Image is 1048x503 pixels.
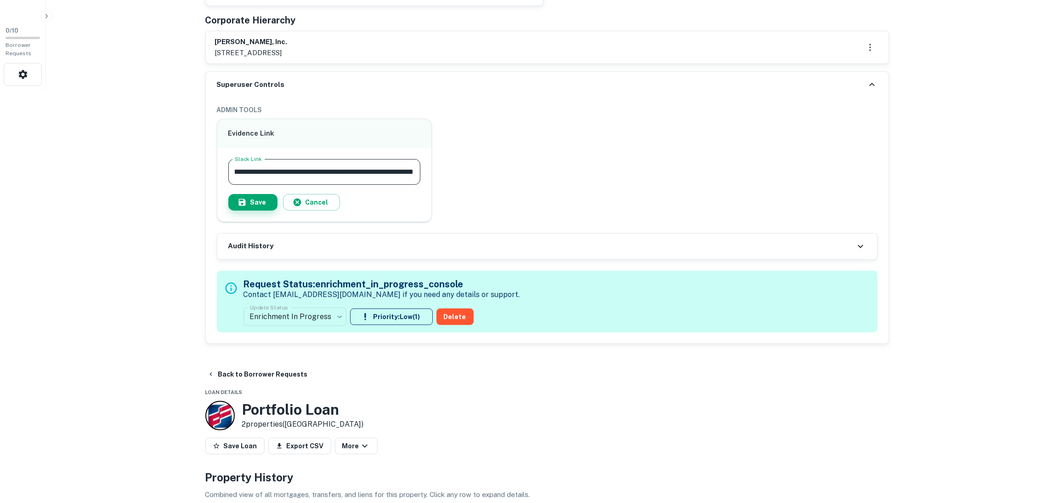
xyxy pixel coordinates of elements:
h3: Portfolio Loan [242,401,364,418]
p: [STREET_ADDRESS] [215,47,288,58]
button: Back to Borrower Requests [204,366,312,383]
span: Loan Details [205,389,243,395]
p: Combined view of all mortgages, transfers, and liens for this property. Click any row to expand d... [205,489,889,500]
button: Cancel [283,194,340,211]
iframe: Chat Widget [1002,429,1048,474]
button: Delete [436,309,474,325]
h6: ADMIN TOOLS [217,105,878,115]
h5: Request Status: enrichment_in_progress_console [244,277,520,291]
p: 2 properties ([GEOGRAPHIC_DATA]) [242,419,364,430]
h6: Audit History [228,241,274,251]
span: Borrower Requests [6,42,31,57]
p: Contact [EMAIL_ADDRESS][DOMAIN_NAME] if you need any details or support. [244,289,520,300]
label: Update Status [250,303,288,311]
button: More [335,438,378,454]
div: Enrichment In Progress [244,304,346,330]
h4: Property History [205,469,889,486]
h5: Corporate Hierarchy [205,13,296,27]
h6: Evidence Link [228,128,421,139]
span: 0 / 10 [6,27,18,34]
h6: Superuser Controls [217,80,285,90]
h6: [PERSON_NAME], inc. [215,37,288,47]
button: Priority:Low(1) [350,309,433,325]
button: Export CSV [268,438,331,454]
button: Save Loan [205,438,265,454]
label: Slack Link [235,155,262,163]
button: Save [228,194,278,211]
